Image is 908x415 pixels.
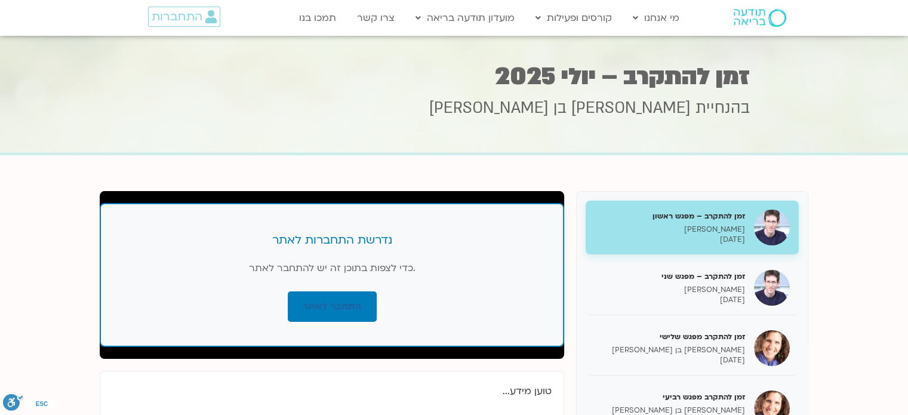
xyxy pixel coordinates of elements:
[595,295,745,305] p: [DATE]
[595,285,745,295] p: [PERSON_NAME]
[695,97,750,119] span: בהנחיית
[152,10,202,23] span: התחברות
[627,7,685,29] a: מי אנחנו
[595,345,745,355] p: [PERSON_NAME] בן [PERSON_NAME]
[148,7,220,27] a: התחברות
[754,330,790,366] img: זמן להתקרב מפגש שלישי
[595,355,745,365] p: [DATE]
[595,331,745,342] h5: זמן להתקרב מפגש שלישי
[351,7,401,29] a: צרו קשר
[595,211,745,222] h5: זמן להתקרב – מפגש ראשון
[293,7,342,29] a: תמכו בנו
[410,7,521,29] a: מועדון תודעה בריאה
[595,225,745,235] p: [PERSON_NAME]
[159,65,750,88] h1: זמן להתקרב – יולי 2025
[754,270,790,306] img: זמן להתקרב – מפגש שני
[288,291,377,322] a: התחבר לאתר
[595,392,745,402] h5: זמן להתקרב מפגש רביעי
[125,233,539,248] h3: נדרשת התחברות לאתר
[429,97,691,119] span: [PERSON_NAME] בן [PERSON_NAME]
[734,9,786,27] img: תודעה בריאה
[112,383,552,399] p: טוען מידע...
[754,210,790,245] img: זמן להתקרב – מפגש ראשון
[595,235,745,245] p: [DATE]
[530,7,618,29] a: קורסים ופעילות
[595,271,745,282] h5: זמן להתקרב – מפגש שני
[125,260,539,276] p: כדי לצפות בתוכן זה יש להתחבר לאתר.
